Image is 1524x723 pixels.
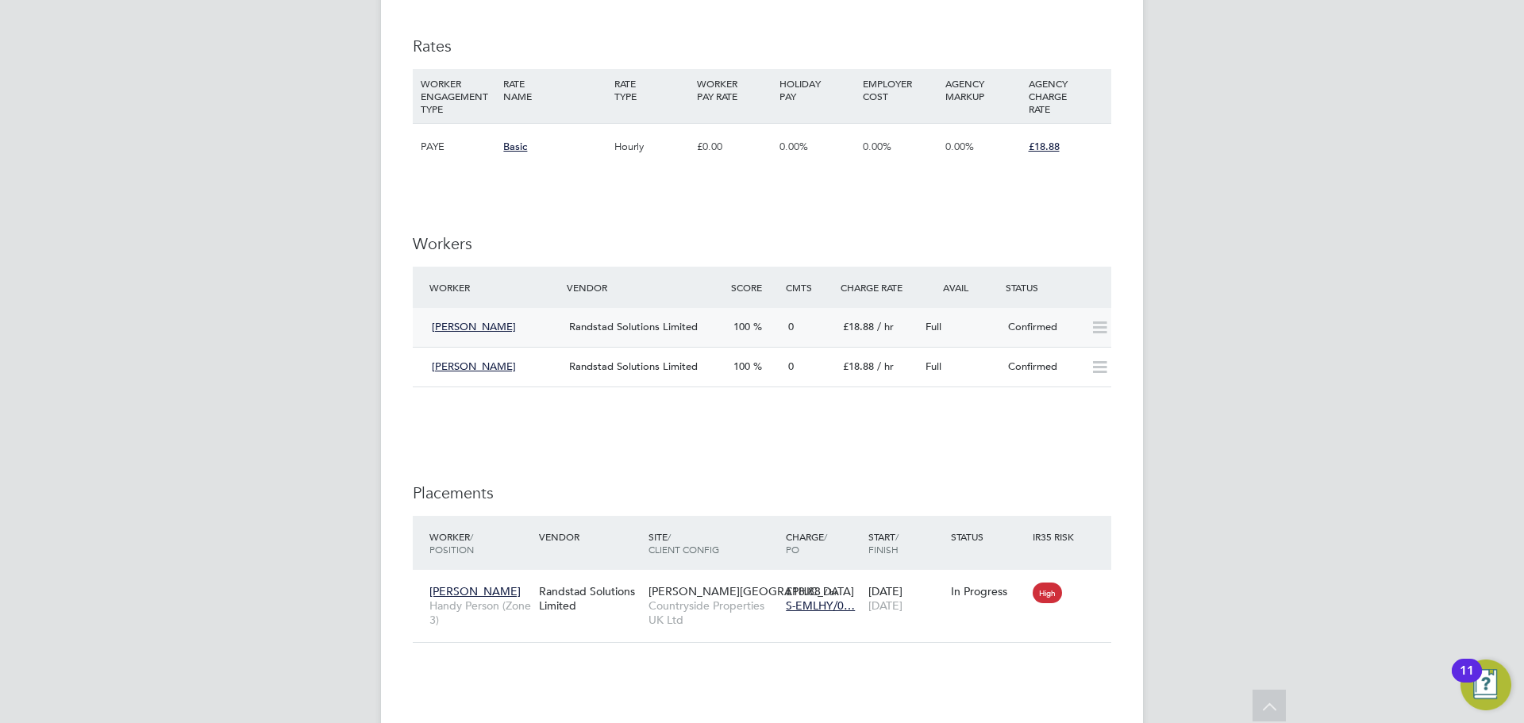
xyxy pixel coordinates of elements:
[1025,69,1107,123] div: AGENCY CHARGE RATE
[782,522,864,563] div: Charge
[782,273,837,302] div: Cmts
[648,598,778,627] span: Countryside Properties UK Ltd
[610,124,693,170] div: Hourly
[868,598,902,613] span: [DATE]
[1002,314,1084,340] div: Confirmed
[824,586,837,598] span: / hr
[1460,671,1474,691] div: 11
[843,320,874,333] span: £18.88
[919,273,1002,302] div: Avail
[863,140,891,153] span: 0.00%
[775,69,858,110] div: HOLIDAY PAY
[429,598,531,627] span: Handy Person (Zone 3)
[786,530,827,556] span: / PO
[837,273,919,302] div: Charge Rate
[926,320,941,333] span: Full
[727,273,782,302] div: Score
[1029,140,1060,153] span: £18.88
[843,360,874,373] span: £18.88
[788,360,794,373] span: 0
[503,140,527,153] span: Basic
[417,124,499,170] div: PAYE
[1033,583,1062,603] span: High
[432,320,516,333] span: [PERSON_NAME]
[868,530,899,556] span: / Finish
[733,360,750,373] span: 100
[945,140,974,153] span: 0.00%
[926,360,941,373] span: Full
[951,584,1026,598] div: In Progress
[864,522,947,563] div: Start
[693,124,775,170] div: £0.00
[417,69,499,123] div: WORKER ENGAGEMENT TYPE
[413,483,1111,503] h3: Placements
[1029,522,1083,551] div: IR35 Risk
[859,69,941,110] div: EMPLOYER COST
[1460,660,1511,710] button: Open Resource Center, 11 new notifications
[786,598,855,613] span: S-EMLHY/0…
[425,273,563,302] div: Worker
[733,320,750,333] span: 100
[693,69,775,110] div: WORKER PAY RATE
[425,575,1111,589] a: [PERSON_NAME]Handy Person (Zone 3)Randstad Solutions Limited[PERSON_NAME][GEOGRAPHIC_DATA]Country...
[413,36,1111,56] h3: Rates
[877,360,894,373] span: / hr
[648,530,719,556] span: / Client Config
[1002,354,1084,380] div: Confirmed
[535,576,645,621] div: Randstad Solutions Limited
[432,360,516,373] span: [PERSON_NAME]
[429,584,521,598] span: [PERSON_NAME]
[610,69,693,110] div: RATE TYPE
[499,69,610,110] div: RATE NAME
[786,584,821,598] span: £18.88
[425,522,535,563] div: Worker
[413,233,1111,254] h3: Workers
[779,140,808,153] span: 0.00%
[947,522,1029,551] div: Status
[429,530,474,556] span: / Position
[645,522,782,563] div: Site
[569,320,698,333] span: Randstad Solutions Limited
[569,360,698,373] span: Randstad Solutions Limited
[864,576,947,621] div: [DATE]
[1002,273,1111,302] div: Status
[941,69,1024,110] div: AGENCY MARKUP
[788,320,794,333] span: 0
[535,522,645,551] div: Vendor
[648,584,854,598] span: [PERSON_NAME][GEOGRAPHIC_DATA]
[563,273,727,302] div: Vendor
[877,320,894,333] span: / hr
